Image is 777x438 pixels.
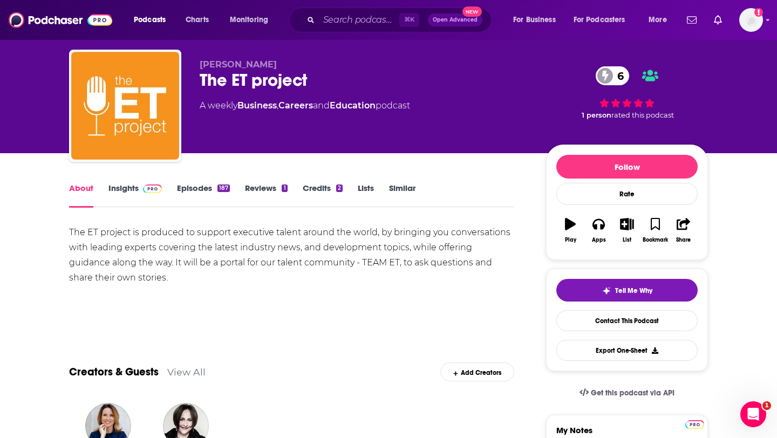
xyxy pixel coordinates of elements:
[592,237,606,243] div: Apps
[556,310,698,331] a: Contact This Podcast
[565,237,576,243] div: Play
[143,184,162,193] img: Podchaser Pro
[462,6,482,17] span: New
[685,419,704,429] a: Pro website
[108,183,162,208] a: InsightsPodchaser Pro
[230,12,268,28] span: Monitoring
[685,420,704,429] img: Podchaser Pro
[282,184,287,192] div: 1
[571,380,683,406] a: Get this podcast via API
[739,8,763,32] img: User Profile
[740,401,766,427] iframe: Intercom live chat
[556,183,698,205] div: Rate
[433,17,478,23] span: Open Advanced
[277,100,278,111] span: ,
[358,183,374,208] a: Lists
[506,11,569,29] button: open menu
[278,100,313,111] a: Careers
[615,286,652,295] span: Tell Me Why
[513,12,556,28] span: For Business
[683,11,701,29] a: Show notifications dropdown
[591,388,674,398] span: Get this podcast via API
[428,13,482,26] button: Open AdvancedNew
[134,12,166,28] span: Podcasts
[71,52,179,160] img: The ET project
[567,11,641,29] button: open menu
[186,12,209,28] span: Charts
[613,211,641,250] button: List
[584,211,612,250] button: Apps
[440,362,514,381] div: Add Creators
[167,366,206,378] a: View All
[179,11,215,29] a: Charts
[762,401,771,410] span: 1
[574,12,625,28] span: For Podcasters
[670,211,698,250] button: Share
[69,365,159,379] a: Creators & Guests
[319,11,399,29] input: Search podcasts, credits, & more...
[623,237,631,243] div: List
[69,225,514,285] div: The ET project is produced to support executive talent around the world, by bringing you conversa...
[606,66,629,85] span: 6
[222,11,282,29] button: open menu
[643,237,668,243] div: Bookmark
[217,184,230,192] div: 187
[602,286,611,295] img: tell me why sparkle
[69,183,93,208] a: About
[200,99,410,112] div: A weekly podcast
[710,11,726,29] a: Show notifications dropdown
[9,10,112,30] img: Podchaser - Follow, Share and Rate Podcasts
[641,211,669,250] button: Bookmark
[556,155,698,179] button: Follow
[556,340,698,361] button: Export One-Sheet
[546,59,708,126] div: 6 1 personrated this podcast
[303,183,343,208] a: Credits2
[237,100,277,111] a: Business
[676,237,691,243] div: Share
[399,13,419,27] span: ⌘ K
[126,11,180,29] button: open menu
[556,279,698,302] button: tell me why sparkleTell Me Why
[582,111,611,119] span: 1 person
[389,183,415,208] a: Similar
[200,59,277,70] span: [PERSON_NAME]
[330,100,376,111] a: Education
[611,111,674,119] span: rated this podcast
[177,183,230,208] a: Episodes187
[739,8,763,32] button: Show profile menu
[313,100,330,111] span: and
[336,184,343,192] div: 2
[299,8,502,32] div: Search podcasts, credits, & more...
[245,183,287,208] a: Reviews1
[556,211,584,250] button: Play
[641,11,680,29] button: open menu
[739,8,763,32] span: Logged in as hopeksander1
[649,12,667,28] span: More
[596,66,629,85] a: 6
[754,8,763,17] svg: Add a profile image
